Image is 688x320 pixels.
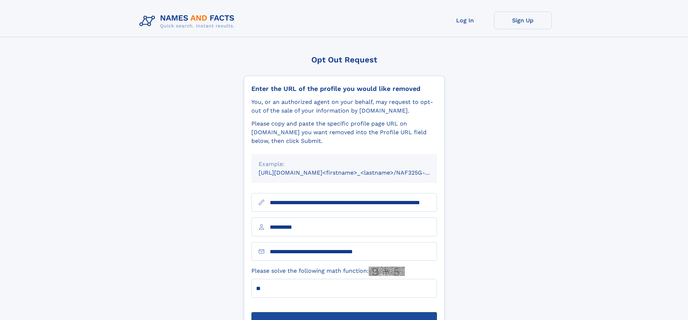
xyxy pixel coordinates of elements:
[137,12,241,31] img: Logo Names and Facts
[251,119,437,145] div: Please copy and paste the specific profile page URL on [DOMAIN_NAME] you want removed into the Pr...
[259,169,451,176] small: [URL][DOMAIN_NAME]<firstname>_<lastname>/NAF325G-xxxxxxxx
[251,267,405,276] label: Please solve the following math function:
[251,98,437,115] div: You, or an authorized agent on your behalf, may request to opt-out of the sale of your informatio...
[494,12,552,29] a: Sign Up
[244,55,445,64] div: Opt Out Request
[259,160,430,168] div: Example:
[251,85,437,93] div: Enter the URL of the profile you would like removed
[436,12,494,29] a: Log In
